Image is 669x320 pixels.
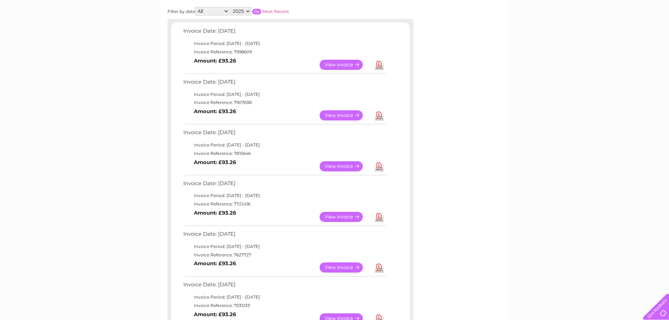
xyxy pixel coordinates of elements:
[182,141,387,149] td: Invoice Period: [DATE] - [DATE]
[375,212,383,222] a: Download
[182,77,387,90] td: Invoice Date: [DATE]
[194,260,236,267] b: Amount: £93.26
[320,110,371,120] a: View
[320,60,371,70] a: View
[168,7,352,15] div: Filter by date
[182,301,387,310] td: Invoice Reference: 7531233
[545,30,559,35] a: Water
[182,149,387,158] td: Invoice Reference: 7815646
[182,293,387,301] td: Invoice Period: [DATE] - [DATE]
[375,161,383,171] a: Download
[375,262,383,273] a: Download
[537,4,585,12] a: 0333 014 3131
[182,98,387,107] td: Invoice Reference: 7907638
[24,18,59,40] img: logo.png
[194,159,236,165] b: Amount: £93.26
[262,9,289,14] a: Most Recent
[182,39,387,48] td: Invoice Period: [DATE] - [DATE]
[182,229,387,242] td: Invoice Date: [DATE]
[622,30,640,35] a: Contact
[646,30,662,35] a: Log out
[182,191,387,200] td: Invoice Period: [DATE] - [DATE]
[563,30,578,35] a: Energy
[194,311,236,318] b: Amount: £93.26
[182,200,387,208] td: Invoice Reference: 7722416
[320,212,371,222] a: View
[182,179,387,192] td: Invoice Date: [DATE]
[182,251,387,259] td: Invoice Reference: 7627727
[182,280,387,293] td: Invoice Date: [DATE]
[182,242,387,251] td: Invoice Period: [DATE] - [DATE]
[608,30,618,35] a: Blog
[194,108,236,115] b: Amount: £93.26
[194,58,236,64] b: Amount: £93.26
[320,262,371,273] a: View
[169,4,501,34] div: Clear Business is a trading name of Verastar Limited (registered in [GEOGRAPHIC_DATA] No. 3667643...
[182,128,387,141] td: Invoice Date: [DATE]
[182,26,387,39] td: Invoice Date: [DATE]
[375,60,383,70] a: Download
[194,210,236,216] b: Amount: £93.26
[583,30,604,35] a: Telecoms
[320,161,371,171] a: View
[375,110,383,120] a: Download
[182,48,387,56] td: Invoice Reference: 7998609
[182,90,387,99] td: Invoice Period: [DATE] - [DATE]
